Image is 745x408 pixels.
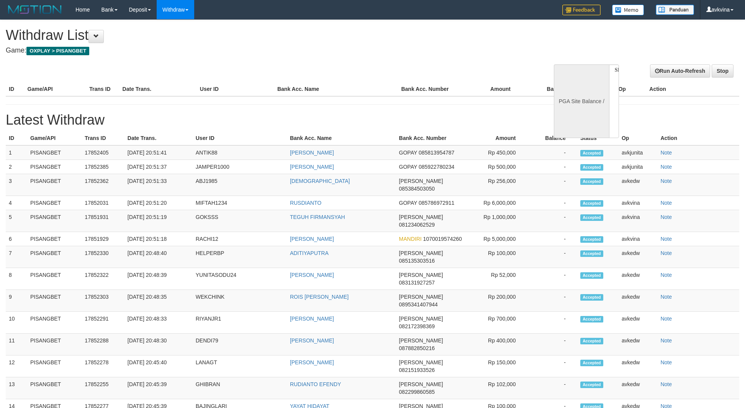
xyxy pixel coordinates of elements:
th: Amount [468,131,527,145]
td: avkedw [619,246,657,268]
td: Rp 256,000 [468,174,527,196]
td: - [527,145,577,160]
th: Bank Acc. Number [396,131,468,145]
td: avkjunita [619,145,657,160]
span: 085786972911 [419,200,454,206]
td: 1 [6,145,27,160]
td: avkedw [619,268,657,290]
td: 2 [6,160,27,174]
td: ABJ1985 [193,174,287,196]
td: avkedw [619,334,657,355]
td: avkedw [619,312,657,334]
a: [DEMOGRAPHIC_DATA] [290,178,350,184]
span: Accepted [580,178,603,185]
td: 17852330 [82,246,124,268]
span: OXPLAY > PISANGBET [26,47,89,55]
a: Note [660,272,672,278]
td: Rp 450,000 [468,145,527,160]
th: Balance [522,82,579,96]
td: 10 [6,312,27,334]
td: - [527,210,577,232]
td: 17852405 [82,145,124,160]
td: [DATE] 20:51:33 [124,174,193,196]
td: 17852288 [82,334,124,355]
td: avkedw [619,290,657,312]
td: avkedw [619,377,657,399]
td: PISANGBET [27,355,82,377]
td: PISANGBET [27,268,82,290]
td: avkjunita [619,160,657,174]
td: Rp 6,000,000 [468,196,527,210]
th: Status [577,131,619,145]
span: Accepted [580,150,603,156]
td: - [527,246,577,268]
td: avkvina [619,210,657,232]
a: Note [660,214,672,220]
td: 7 [6,246,27,268]
img: MOTION_logo.png [6,4,64,15]
img: panduan.png [656,5,694,15]
span: 082172398369 [399,323,435,329]
span: MANDIRI [399,236,422,242]
td: [DATE] 20:48:35 [124,290,193,312]
td: [DATE] 20:48:40 [124,246,193,268]
span: 085384503050 [399,186,435,192]
td: Rp 1,000,000 [468,210,527,232]
td: - [527,196,577,210]
td: 17852322 [82,268,124,290]
td: GHIBRAN [193,377,287,399]
th: Action [646,82,739,96]
div: PGA Site Balance / [554,64,609,138]
a: Note [660,178,672,184]
td: Rp 500,000 [468,160,527,174]
td: 17852278 [82,355,124,377]
th: ID [6,131,27,145]
td: HELPERBP [193,246,287,268]
td: PISANGBET [27,145,82,160]
th: User ID [197,82,274,96]
a: ROIS [PERSON_NAME] [290,294,349,300]
th: Bank Acc. Name [287,131,396,145]
th: Bank Acc. Name [274,82,398,96]
a: Note [660,164,672,170]
span: [PERSON_NAME] [399,294,443,300]
td: 12 [6,355,27,377]
td: 3 [6,174,27,196]
td: 9 [6,290,27,312]
span: [PERSON_NAME] [399,359,443,365]
th: ID [6,82,25,96]
th: Trans ID [86,82,119,96]
td: PISANGBET [27,312,82,334]
span: 082151933526 [399,367,435,373]
td: 17852031 [82,196,124,210]
td: [DATE] 20:51:41 [124,145,193,160]
a: Note [660,359,672,365]
td: [DATE] 20:48:30 [124,334,193,355]
td: 5 [6,210,27,232]
td: RACHI12 [193,232,287,246]
span: Accepted [580,272,603,279]
td: [DATE] 20:45:40 [124,355,193,377]
td: PISANGBET [27,377,82,399]
th: User ID [193,131,287,145]
td: - [527,290,577,312]
td: - [527,312,577,334]
a: Note [660,381,672,387]
span: [PERSON_NAME] [399,214,443,220]
span: 085922780234 [419,164,454,170]
a: Note [660,200,672,206]
td: - [527,160,577,174]
th: Game/API [27,131,82,145]
td: PISANGBET [27,210,82,232]
td: 13 [6,377,27,399]
a: [PERSON_NAME] [290,337,334,344]
td: Rp 100,000 [468,246,527,268]
span: [PERSON_NAME] [399,250,443,256]
td: 6 [6,232,27,246]
td: 11 [6,334,27,355]
td: 8 [6,268,27,290]
a: RUSDIANTO [290,200,321,206]
h4: Game: [6,47,489,54]
td: PISANGBET [27,174,82,196]
span: Accepted [580,316,603,322]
